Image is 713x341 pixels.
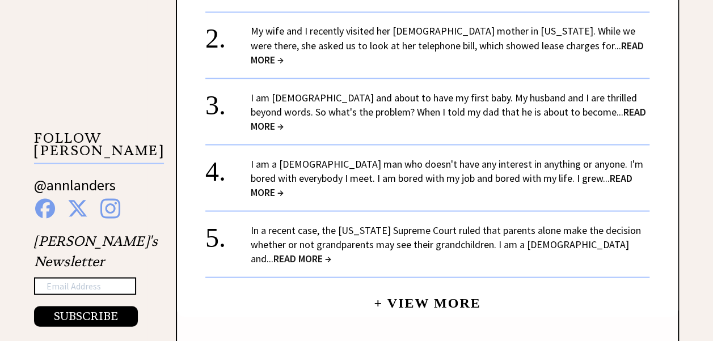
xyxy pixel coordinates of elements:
[251,157,643,198] a: I am a [DEMOGRAPHIC_DATA] man who doesn't have any interest in anything or anyone. I'm bored with...
[251,91,646,132] a: I am [DEMOGRAPHIC_DATA] and about to have my first baby. My husband and I are thrilled beyond wor...
[251,223,641,265] a: In a recent case, the [US_STATE] Supreme Court ruled that parents alone make the decision whether...
[273,252,331,265] span: READ MORE →
[205,90,251,111] div: 3.
[251,105,646,132] span: READ MORE →
[205,223,251,244] div: 5.
[67,198,88,218] img: x%20blue.png
[100,198,120,218] img: instagram%20blue.png
[34,131,164,164] p: FOLLOW [PERSON_NAME]
[34,306,138,326] button: SUBSCRIBE
[35,198,55,218] img: facebook%20blue.png
[251,24,644,66] a: My wife and I recently visited her [DEMOGRAPHIC_DATA] mother in [US_STATE]. While we were there, ...
[251,171,632,198] span: READ MORE →
[374,285,480,310] a: + View More
[34,175,116,205] a: @annlanders
[34,231,158,327] div: [PERSON_NAME]'s Newsletter
[205,24,251,45] div: 2.
[34,277,136,295] input: Email Address
[251,39,644,66] span: READ MORE →
[205,156,251,177] div: 4.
